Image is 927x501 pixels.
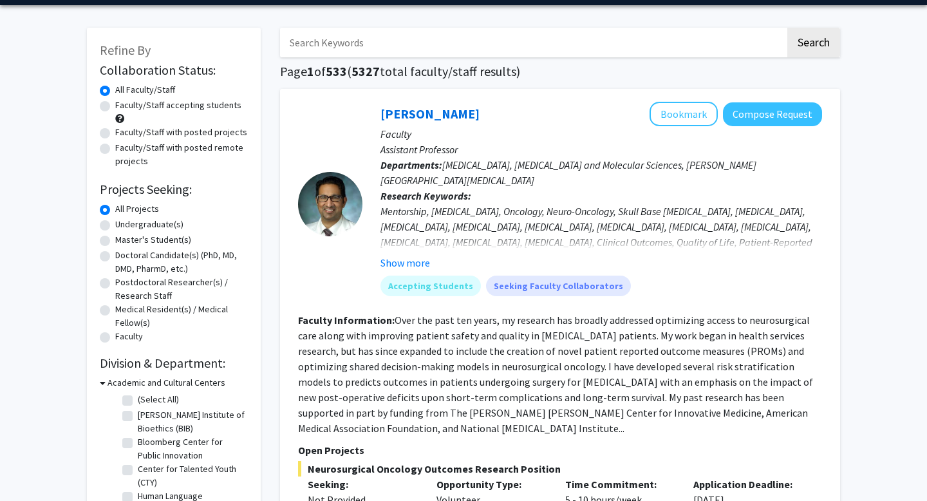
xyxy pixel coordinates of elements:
[436,477,546,492] p: Opportunity Type:
[280,28,785,57] input: Search Keywords
[298,442,822,458] p: Open Projects
[650,102,718,126] button: Add Raj Mukherjee to Bookmarks
[108,376,225,390] h3: Academic and Cultural Centers
[138,462,245,489] label: Center for Talented Youth (CTY)
[787,28,840,57] button: Search
[351,63,380,79] span: 5327
[693,477,803,492] p: Application Deadline:
[115,303,248,330] label: Medical Resident(s) / Medical Fellow(s)
[380,158,442,171] b: Departments:
[380,142,822,157] p: Assistant Professor
[298,461,822,477] span: Neurosurgical Oncology Outcomes Research Position
[380,255,430,270] button: Show more
[115,276,248,303] label: Postdoctoral Researcher(s) / Research Staff
[380,203,822,296] div: Mentorship, [MEDICAL_DATA], Oncology, Neuro-Oncology, Skull Base [MEDICAL_DATA], [MEDICAL_DATA], ...
[138,393,179,406] label: (Select All)
[298,314,395,326] b: Faculty Information:
[298,314,813,435] fg-read-more: Over the past ten years, my research has broadly addressed optimizing access to neurosurgical car...
[115,141,248,168] label: Faculty/Staff with posted remote projects
[138,435,245,462] label: Bloomberg Center for Public Innovation
[115,249,248,276] label: Doctoral Candidate(s) (PhD, MD, DMD, PharmD, etc.)
[115,99,241,112] label: Faculty/Staff accepting students
[115,330,143,343] label: Faculty
[115,83,175,97] label: All Faculty/Staff
[100,355,248,371] h2: Division & Department:
[100,182,248,197] h2: Projects Seeking:
[380,158,756,187] span: [MEDICAL_DATA], [MEDICAL_DATA] and Molecular Sciences, [PERSON_NAME][GEOGRAPHIC_DATA][MEDICAL_DATA]
[380,126,822,142] p: Faculty
[100,42,151,58] span: Refine By
[115,218,183,231] label: Undergraduate(s)
[326,63,347,79] span: 533
[115,233,191,247] label: Master's Student(s)
[486,276,631,296] mat-chip: Seeking Faculty Collaborators
[380,276,481,296] mat-chip: Accepting Students
[307,63,314,79] span: 1
[115,126,247,139] label: Faculty/Staff with posted projects
[380,189,471,202] b: Research Keywords:
[565,477,675,492] p: Time Commitment:
[115,202,159,216] label: All Projects
[280,64,840,79] h1: Page of ( total faculty/staff results)
[138,408,245,435] label: [PERSON_NAME] Institute of Bioethics (BIB)
[380,106,480,122] a: [PERSON_NAME]
[100,62,248,78] h2: Collaboration Status:
[308,477,417,492] p: Seeking:
[10,443,55,491] iframe: Chat
[723,102,822,126] button: Compose Request to Raj Mukherjee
